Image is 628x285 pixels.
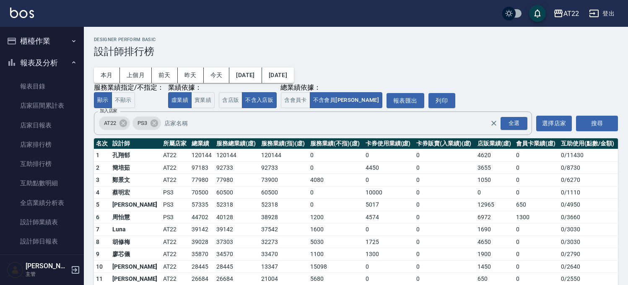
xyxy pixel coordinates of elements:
button: AT22 [550,5,582,22]
button: 報表匯出 [387,93,424,109]
td: 0 [308,149,363,162]
td: 0 / 2640 [559,260,618,273]
td: 0 [363,223,414,236]
a: 店家日報表 [3,116,80,135]
td: 1450 [475,260,514,273]
td: 6972 [475,211,514,223]
td: 77980 [189,174,215,187]
a: 店家區間累計表 [3,96,80,115]
td: 1690 [475,223,514,236]
td: 12965 [475,199,514,211]
th: 服務業績(指)(虛) [259,138,308,149]
td: 0 [514,260,559,273]
span: 4 [96,189,99,196]
td: 0 / 1110 [559,186,618,199]
h2: Designer Perform Basic [94,37,618,42]
button: 虛業績 [168,92,192,109]
td: 3655 [475,161,514,174]
td: 0 [514,186,559,199]
button: [DATE] [262,67,294,83]
button: 昨天 [178,67,204,83]
button: 不含會員[PERSON_NAME] [310,92,382,109]
button: 不含入店販 [242,92,277,109]
td: 周怡慧 [110,211,161,223]
th: 服務業績(不指)(虛) [308,138,363,149]
td: 0 / 3660 [559,211,618,223]
td: 0 [363,260,414,273]
td: 孔翔郁 [110,149,161,162]
td: PS3 [161,199,189,211]
td: 33470 [259,248,308,261]
a: 互助點數明細 [3,174,80,193]
td: 0 / 8730 [559,161,618,174]
td: 0 [514,236,559,248]
button: 選擇店家 [536,116,572,131]
a: 設計師業績分析表 [3,251,80,270]
td: 0 [514,223,559,236]
button: 本月 [94,67,120,83]
span: 10 [96,263,103,270]
a: 全店業績分析表 [3,193,80,212]
h5: [PERSON_NAME] [26,262,68,270]
span: 9 [96,251,99,257]
td: 4080 [308,174,363,187]
td: 4574 [363,211,414,223]
span: 1 [96,152,99,158]
td: 0 [514,174,559,187]
td: 0 / 4950 [559,199,618,211]
a: 互助排行榜 [3,154,80,174]
td: [PERSON_NAME] [110,260,161,273]
td: 0 [414,174,475,187]
img: Logo [10,8,34,18]
td: AT22 [161,260,189,273]
td: AT22 [161,223,189,236]
button: 列印 [428,93,455,109]
button: save [529,5,546,22]
td: 0 / 6270 [559,174,618,187]
a: 店家排行榜 [3,135,80,154]
span: 8 [96,238,99,245]
td: 15098 [308,260,363,273]
span: 2 [96,164,99,171]
th: 設計師 [110,138,161,149]
td: 39142 [214,223,259,236]
td: 0 [414,223,475,236]
td: 0 [414,149,475,162]
td: 70500 [189,186,215,199]
button: 顯示 [94,92,112,109]
label: 加入店家 [100,108,117,114]
td: 5017 [363,199,414,211]
td: 37542 [259,223,308,236]
div: 服務業績指定/不指定： [94,83,164,92]
td: 0 [414,211,475,223]
td: 4620 [475,149,514,162]
td: 0 [514,161,559,174]
button: 實業績 [191,92,215,109]
td: 97183 [189,161,215,174]
h3: 設計師排行榜 [94,46,618,57]
p: 主管 [26,270,68,278]
td: 38928 [259,211,308,223]
div: AT22 [99,117,130,130]
td: 1600 [308,223,363,236]
td: PS3 [161,211,189,223]
div: AT22 [563,8,579,19]
th: 會員卡業績(虛) [514,138,559,149]
th: 互助使用(點數/金額) [559,138,618,149]
td: AT22 [161,161,189,174]
td: 120144 [189,149,215,162]
td: 52318 [259,199,308,211]
span: 6 [96,214,99,220]
td: 10000 [363,186,414,199]
button: 櫃檯作業 [3,30,80,52]
td: 0 [363,174,414,187]
button: 今天 [204,67,230,83]
input: 店家名稱 [162,116,505,131]
td: 5030 [308,236,363,248]
button: 含店販 [219,92,242,109]
td: Luna [110,223,161,236]
td: 1900 [475,248,514,261]
td: 0 / 11430 [559,149,618,162]
td: 0 / 3030 [559,236,618,248]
